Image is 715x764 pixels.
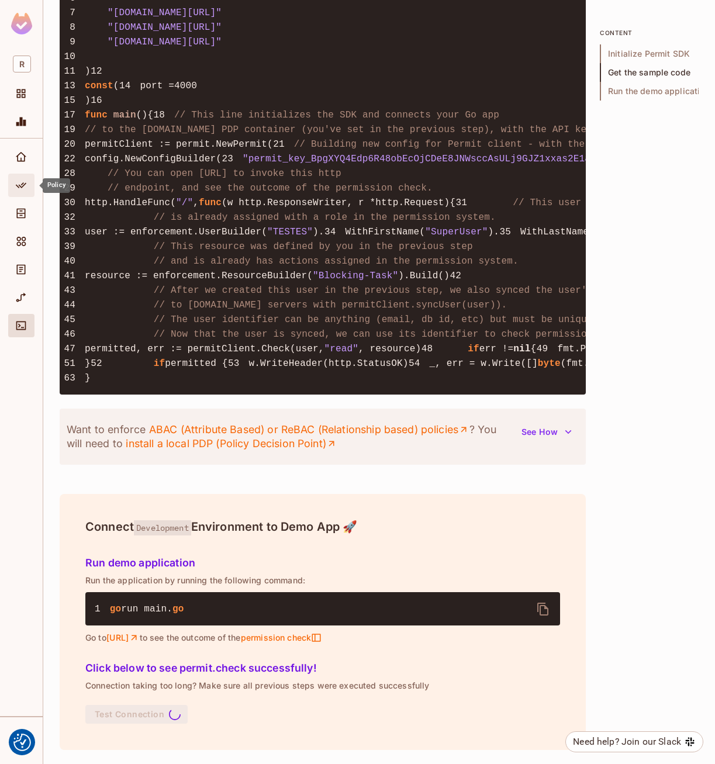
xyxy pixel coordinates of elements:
span: run main. [121,604,172,614]
a: install a local PDP (Policy Decision Point) [126,437,337,451]
span: 32 [64,210,85,224]
span: // to the [DOMAIN_NAME] PDP container (you've set in the previous step), with the API key provided. [85,125,649,135]
span: 33 [64,225,85,239]
button: Consent Preferences [13,734,31,751]
span: // The user identifier can be anything (email, db id, etc) but must be unique for each user. [154,314,678,325]
span: func [199,198,222,208]
span: 53 [227,357,248,371]
button: delete [529,595,557,623]
span: 35 [499,225,520,239]
span: 52 [91,357,112,371]
span: if [468,344,479,354]
span: ).Build() [398,271,450,281]
span: // is already assigned with a role in the permission system. [154,212,496,223]
div: Policy [43,178,70,193]
span: "Blocking-Task" [313,271,398,281]
div: URL Mapping [8,286,34,309]
span: permission check [240,632,322,643]
span: Development [134,520,191,535]
span: (fmt.Sprintf( [561,358,635,369]
span: 28 [64,167,85,181]
span: 34 [324,225,346,239]
span: ). [313,227,324,237]
span: // You can open [URL] to invoke this http [108,168,341,179]
span: 44 [64,298,85,312]
span: 19 [64,123,85,137]
span: // This resource was defined by you in the previous step [154,241,473,252]
span: 45 [64,313,85,327]
span: 46 [64,327,85,341]
span: // to [DOMAIN_NAME] servers with permitClient.syncUser(user)). [154,300,507,310]
div: Workspace: Rebauthz-POC [8,51,34,77]
span: WithFirstName( [346,227,426,237]
span: 1 [95,602,110,616]
span: 8 [64,20,85,34]
span: 16 [91,94,112,108]
span: 14 [119,79,140,93]
span: 49 [536,342,557,356]
span: 21 [273,137,294,151]
a: [URL] [106,632,140,643]
span: 29 [64,181,85,195]
button: Test Connection [85,705,188,724]
span: R [13,56,31,72]
span: 40 [64,254,85,268]
div: Connect [8,314,34,337]
span: 23 [222,152,243,166]
span: permitted { [165,358,227,369]
span: (w http.ResponseWriter, r *http.Request) [222,198,450,208]
img: Revisit consent button [13,734,31,751]
span: port = [140,81,175,91]
p: Want to enforce ? You will need to [67,423,514,451]
span: 51 [64,357,85,371]
span: 54 [408,357,429,371]
div: Help & Updates [8,727,34,750]
p: Connection taking too long? Make sure all previous steps were executed successfully [85,681,560,690]
span: , resource) [358,344,421,354]
span: byte [538,358,561,369]
span: if [154,358,165,369]
span: 9 [64,35,85,49]
span: "[DOMAIN_NAME][URL]" [108,8,222,18]
span: 10 [64,50,85,64]
span: 20 [64,137,85,151]
span: { [450,198,455,208]
span: go [110,604,122,614]
span: // endpoint, and see the outcome of the permission check. [108,183,433,193]
div: Home [8,146,34,169]
span: 41 [64,269,85,283]
span: _, err = w.Write([] [429,358,537,369]
div: Projects [8,82,34,105]
span: 30 [64,196,85,210]
button: See How [514,423,579,441]
p: content [600,28,699,37]
p: Go to to see the outcome of the [85,632,560,643]
h5: Run demo application [85,557,560,569]
h5: Click below to see permit.check successfully! [85,662,560,674]
span: resource := enforcement.ResourceBuilder( [85,271,313,281]
div: Need help? Join our Slack [573,735,681,749]
span: "SuperUser" [425,227,488,237]
span: nil [513,344,530,354]
span: 43 [64,284,85,298]
h4: Connect Environment to Demo App 🚀 [85,520,560,534]
div: Audit Log [8,258,34,281]
span: 31 [455,196,476,210]
span: 13 [64,79,85,93]
span: "[DOMAIN_NAME][URL]" [108,22,222,33]
span: http.HandleFunc( [85,198,176,208]
p: Run the application by running the following command: [85,576,560,585]
span: 11 [64,64,85,78]
div: Policy [8,174,34,197]
div: Elements [8,230,34,253]
span: // This line initializes the SDK and connects your Go app [174,110,499,120]
span: // and is already has actions assigned in the permission system. [154,256,519,267]
span: 39 [64,240,85,254]
span: 12 [91,64,112,78]
span: main [113,110,136,120]
div: Directory [8,202,34,225]
span: 4000 [174,81,197,91]
span: user := enforcement.UserBuilder( [85,227,267,237]
span: 15 [64,94,85,108]
span: ). [488,227,499,237]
